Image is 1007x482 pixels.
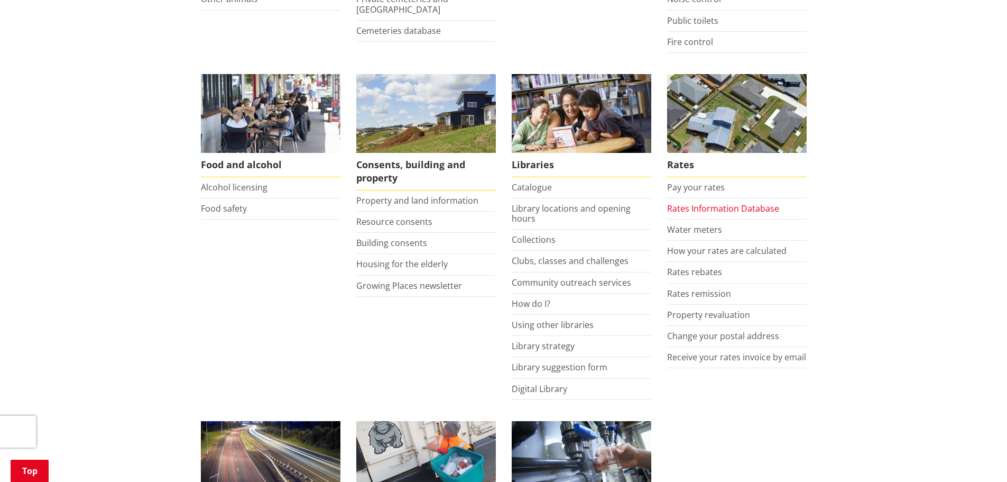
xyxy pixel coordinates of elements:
a: Community outreach services [512,277,631,288]
a: Cemeteries database [356,25,441,37]
a: Building consents [356,237,427,249]
a: Library locations and opening hours [512,203,631,224]
span: Consents, building and property [356,153,496,190]
a: Property and land information [356,195,478,206]
iframe: Messenger Launcher [958,438,996,476]
a: Food and Alcohol in the Waikato Food and alcohol [201,74,340,177]
a: Library strategy [512,340,575,352]
a: Fire control [667,36,713,48]
a: Property revaluation [667,309,750,321]
a: Clubs, classes and challenges [512,255,629,267]
a: Growing Places newsletter [356,280,462,292]
a: Housing for the elderly [356,258,448,270]
a: Collections [512,234,556,245]
img: Food and Alcohol in the Waikato [201,74,340,153]
a: How your rates are calculated [667,245,787,257]
a: Digital Library [512,383,567,395]
a: How do I? [512,298,550,310]
a: Change your postal address [667,330,779,342]
a: Rates rebates [667,266,722,278]
a: Resource consents [356,216,432,228]
a: Library membership is free to everyone who lives in the Waikato district. Libraries [512,74,651,177]
a: Pay your rates [667,181,725,193]
a: Food safety [201,203,247,214]
img: Land and property thumbnail [356,74,496,153]
a: Receive your rates invoice by email [667,351,806,363]
img: Rates-thumbnail [667,74,807,153]
a: New Pokeno housing development Consents, building and property [356,74,496,190]
span: Rates [667,153,807,177]
a: Water meters [667,224,722,235]
span: Libraries [512,153,651,177]
a: Rates remission [667,288,731,299]
a: Top [11,460,49,482]
a: Library suggestion form [512,361,607,373]
span: Food and alcohol [201,153,340,177]
a: Using other libraries [512,319,594,331]
a: Catalogue [512,181,552,193]
a: Public toilets [667,15,718,26]
img: Waikato District Council libraries [512,74,651,153]
a: Pay your rates online Rates [667,74,807,177]
a: Alcohol licensing [201,181,267,193]
a: Rates Information Database [667,203,779,214]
